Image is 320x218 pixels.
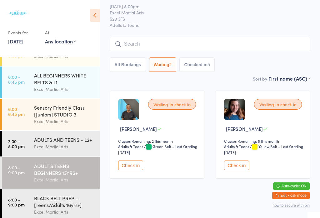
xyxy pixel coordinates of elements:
label: Sort by [253,76,267,82]
time: 8:00 - 9:00 pm [8,165,25,175]
div: At [45,27,76,38]
img: Excel Martial Arts [6,5,30,21]
button: Exit kiosk mode [272,192,310,199]
img: image1748549674.png [224,99,245,120]
a: [DATE] [8,38,23,45]
a: 6:00 -6:45 pmSensory Friendly Class [Juniors] STUDIO 3Excel Martial Arts [2,99,100,130]
a: 7:00 -8:00 pmADULTS AND TEENS - L2+Excel Martial Arts [2,131,100,156]
button: Waiting2 [149,57,177,72]
div: Waiting to check in [254,99,302,110]
div: Sensory Friendly Class [Juniors] STUDIO 3 [34,104,94,118]
time: 5:30 - 6:00 pm [8,48,25,58]
div: Excel Martial Arts [34,208,94,216]
div: Adults & Teens [224,144,249,149]
div: Excel Martial Arts [34,118,94,125]
div: 5 [207,62,210,67]
span: S20 3FS [110,16,301,22]
div: First name (ASC) [268,75,310,82]
div: Classes Remaining: 5 this month [224,138,304,144]
div: ADULT & TEENS BEGINNERS 13YRS+ [34,162,94,176]
button: All Bookings [110,57,146,72]
div: Waiting to check in [148,99,196,110]
div: Classes Remaining: 2 this month [118,138,198,144]
div: 2 [169,62,172,67]
time: 8:00 - 9:00 pm [8,197,25,207]
input: Search [110,37,310,51]
div: Any location [45,38,76,45]
a: 8:00 -9:00 pmADULT & TEENS BEGINNERS 13YRS+Excel Martial Arts [2,157,100,189]
span: [PERSON_NAME] [226,126,263,132]
span: [DATE] 8:00pm [110,3,301,9]
div: ALL BEGINNERS WHITE BELTS & L1 [34,72,94,86]
span: [PERSON_NAME] [120,126,157,132]
div: Excel Martial Arts [34,176,94,183]
div: BLACK BELT PREP - [Teens/Adults 16yrs+] [34,195,94,208]
time: 7:00 - 8:00 pm [8,139,25,149]
img: image1723300504.png [118,99,139,120]
a: 6:00 -6:45 pmALL BEGINNERS WHITE BELTS & L1Excel Martial Arts [2,67,100,98]
button: Check in [118,161,143,170]
div: Adults & Teens [118,144,143,149]
button: Check in [224,161,249,170]
div: Excel Martial Arts [34,86,94,93]
button: Checked in5 [179,57,215,72]
div: Excel Martial Arts [34,143,94,150]
div: ADULTS AND TEENS - L2+ [34,136,94,143]
time: 6:00 - 6:45 pm [8,107,25,116]
span: / Yellow Belt – Last Grading [DATE] [224,144,303,155]
span: Adults & Teens [110,22,310,28]
span: Excel Martial Arts [110,9,301,16]
span: / Green Belt – Last Grading [DATE] [118,144,197,155]
button: how to secure with pin [272,203,310,208]
time: 6:00 - 6:45 pm [8,74,25,84]
button: Auto-cycle: ON [273,182,310,190]
div: Events for [8,27,39,38]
